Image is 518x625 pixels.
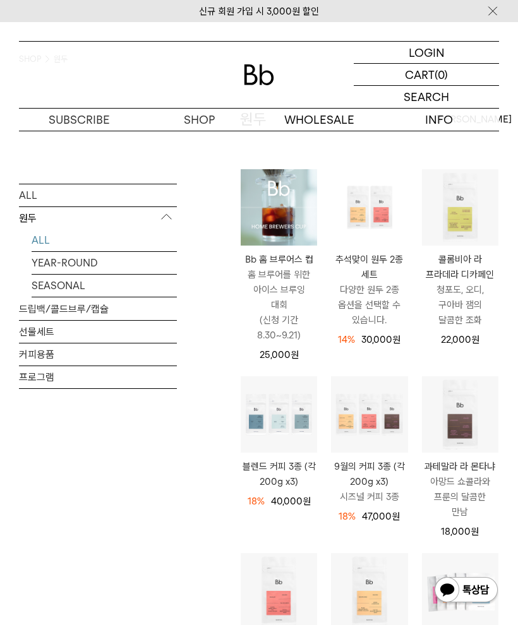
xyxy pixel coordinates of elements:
[241,252,317,343] a: Bb 홈 브루어스 컵 홈 브루어를 위한 아이스 브루잉 대회(신청 기간 8.30~9.21)
[441,526,479,537] span: 18,000
[241,252,317,267] p: Bb 홈 브루어스 컵
[19,109,139,131] a: SUBSCRIBE
[433,576,499,606] img: 카카오톡 채널 1:1 채팅 버튼
[260,349,299,360] span: 25,000
[241,459,317,489] a: 블렌드 커피 3종 (각 200g x3)
[331,489,407,504] p: 시즈널 커피 3종
[331,282,407,328] p: 다양한 원두 2종 옵션을 선택할 수 있습니다.
[422,169,498,246] img: 콜롬비아 라 프라데라 디카페인
[435,64,448,85] p: (0)
[339,509,356,524] div: 18%
[19,366,177,388] a: 프로그램
[259,109,379,131] p: WHOLESALE
[354,42,499,64] a: LOGIN
[271,496,311,507] span: 40,000
[331,252,407,282] p: 추석맞이 원두 2종 세트
[361,334,401,345] span: 30,000
[303,496,311,507] span: 원
[248,494,265,509] div: 18%
[422,474,498,520] p: 아망드 쇼콜라와 프룬의 달콤한 만남
[422,252,498,328] a: 콜롬비아 라 프라데라 디카페인 청포도, 오디, 구아바 잼의 달콤한 조화
[392,511,400,522] span: 원
[331,169,407,246] img: 추석맞이 원두 2종 세트
[331,459,407,489] p: 9월의 커피 3종 (각 200g x3)
[331,252,407,328] a: 추석맞이 원두 2종 세트 다양한 원두 2종 옵션을 선택할 수 있습니다.
[354,64,499,86] a: CART (0)
[244,64,274,85] img: 로고
[409,42,445,63] p: LOGIN
[471,526,479,537] span: 원
[19,184,177,206] a: ALL
[19,343,177,365] a: 커피용품
[32,274,177,296] a: SEASONAL
[404,86,449,108] p: SEARCH
[338,332,355,347] div: 14%
[471,334,479,345] span: 원
[199,6,319,17] a: 신규 회원 가입 시 3,000원 할인
[139,109,259,131] a: SHOP
[291,349,299,360] span: 원
[32,251,177,273] a: YEAR-ROUND
[422,252,498,282] p: 콜롬비아 라 프라데라 디카페인
[422,459,498,520] a: 과테말라 라 몬타냐 아망드 쇼콜라와 프룬의 달콤한 만남
[379,109,499,131] p: INFO
[241,267,317,343] p: 홈 브루어를 위한 아이스 브루잉 대회 (신청 기간 8.30~9.21)
[241,169,317,246] img: Bb 홈 브루어스 컵
[422,376,498,453] img: 과테말라 라 몬타냐
[19,320,177,342] a: 선물세트
[392,334,401,345] span: 원
[405,64,435,85] p: CART
[32,229,177,251] a: ALL
[422,459,498,474] p: 과테말라 라 몬타냐
[331,376,407,453] img: 9월의 커피 3종 (각 200g x3)
[422,282,498,328] p: 청포도, 오디, 구아바 잼의 달콤한 조화
[241,376,317,453] img: 블렌드 커피 3종 (각 200g x3)
[19,206,177,229] p: 원두
[331,459,407,504] a: 9월의 커피 3종 (각 200g x3) 시즈널 커피 3종
[19,297,177,319] a: 드립백/콜드브루/캡슐
[441,334,479,345] span: 22,000
[362,511,400,522] span: 47,000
